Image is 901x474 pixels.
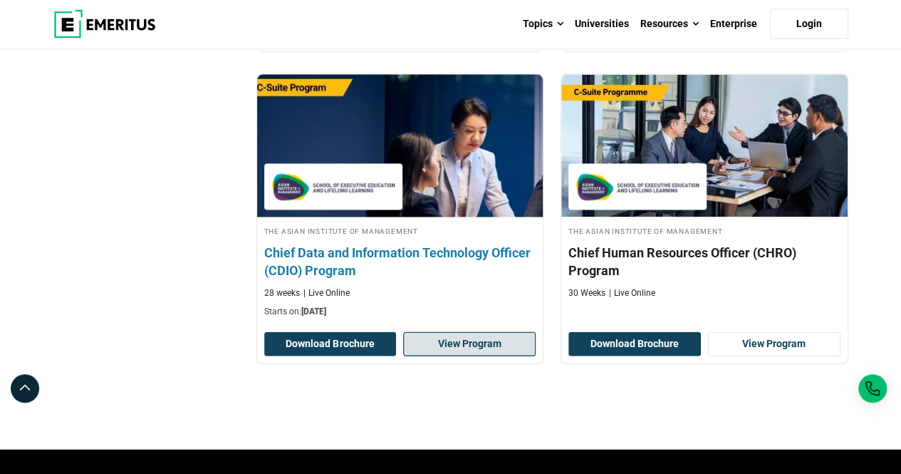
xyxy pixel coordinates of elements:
h4: The Asian Institute of Management [264,225,536,237]
span: [DATE] [301,306,326,316]
a: Login [770,9,848,39]
h4: Chief Human Resources Officer (CHRO) Program [568,244,840,279]
button: Download Brochure [264,332,397,356]
img: Chief Data and Information Technology Officer (CDIO) Program | Online Leadership Course [242,68,557,225]
img: The Asian Institute of Management [576,171,699,203]
h4: Chief Data and Information Technology Officer (CDIO) Program [264,244,536,279]
p: Starts on: [264,306,536,318]
a: View Program [708,332,840,356]
a: Leadership Course by The Asian Institute of Management - December 20, 2025 The Asian Institute of... [257,75,543,325]
a: View Program [403,332,536,356]
a: Human Resources Course by The Asian Institute of Management - The Asian Institute of Management T... [561,75,848,306]
p: 28 weeks [264,287,300,299]
img: The Asian Institute of Management [271,171,395,203]
h4: The Asian Institute of Management [568,225,840,237]
p: 30 Weeks [568,287,605,299]
button: Download Brochure [568,332,701,356]
img: Chief Human Resources Officer (CHRO) Program | Online Human Resources Course [561,75,848,217]
p: Live Online [609,287,655,299]
p: Live Online [303,287,350,299]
